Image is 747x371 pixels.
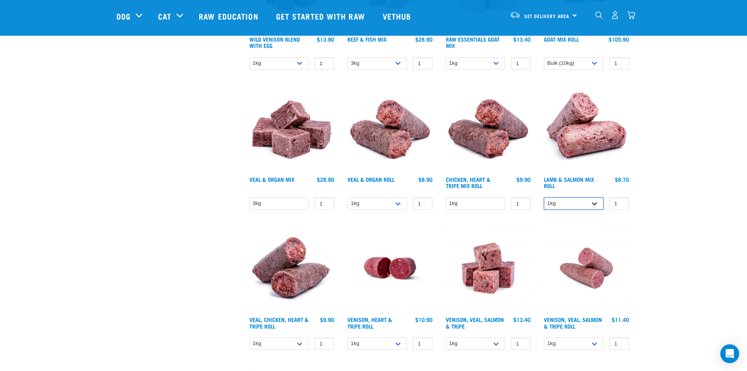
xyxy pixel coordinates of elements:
[158,10,171,22] a: Cat
[542,224,631,313] img: Venison Veal Salmon Tripe 1651
[446,178,491,187] a: Chicken, Heart & Tripe Mix Roll
[347,38,387,40] a: Beef & Fish Mix
[347,318,392,327] a: Venison, Heart & Tripe Roll
[720,344,739,363] div: Open Intercom Messenger
[413,197,433,210] input: 1
[314,338,334,350] input: 1
[446,318,504,327] a: Venison, Veal, Salmon & Tripe
[516,176,531,183] div: $9.90
[513,36,531,42] div: $13.40
[268,0,375,32] a: Get started with Raw
[544,38,579,40] a: Goat Mix Roll
[609,57,629,69] input: 1
[627,11,635,19] img: home-icon@2x.png
[524,15,570,17] span: Set Delivery Area
[320,316,334,323] div: $9.90
[247,224,336,313] img: 1263 Chicken Organ Roll 02
[347,178,394,181] a: Veal & Organ Roll
[595,11,603,19] img: home-icon-1@2x.png
[544,318,602,327] a: Venison, Veal, Salmon & Tripe Roll
[510,11,520,18] img: van-moving.png
[511,197,531,210] input: 1
[317,36,334,42] div: $13.90
[609,338,629,350] input: 1
[609,36,629,42] div: $105.90
[247,84,336,173] img: 1158 Veal Organ Mix 01
[345,224,434,313] img: Raw Essentials Venison Heart & Tripe Hypoallergenic Raw Pet Food Bulk Roll Unwrapped
[544,178,594,187] a: Lamb & Salmon Mix Roll
[513,316,531,323] div: $13.40
[415,36,433,42] div: $28.90
[609,197,629,210] input: 1
[191,0,268,32] a: Raw Education
[317,176,334,183] div: $28.90
[375,0,421,32] a: Vethub
[611,11,619,19] img: user.png
[444,84,533,173] img: Chicken Heart Tripe Roll 01
[418,176,433,183] div: $8.90
[444,224,533,313] img: Venison Veal Salmon Tripe 1621
[413,338,433,350] input: 1
[615,176,629,183] div: $8.70
[612,316,629,323] div: $11.40
[314,197,334,210] input: 1
[413,57,433,69] input: 1
[249,38,300,47] a: Wild Venison Blend with Egg
[249,178,294,181] a: Veal & Organ Mix
[511,338,531,350] input: 1
[511,57,531,69] input: 1
[116,10,131,22] a: Dog
[314,57,334,69] input: 1
[446,38,500,47] a: Raw Essentials Goat Mix
[542,84,631,173] img: 1261 Lamb Salmon Roll 01
[345,84,434,173] img: Veal Organ Mix Roll 01
[249,318,309,327] a: Veal, Chicken, Heart & Tripe Roll
[415,316,433,323] div: $10.90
